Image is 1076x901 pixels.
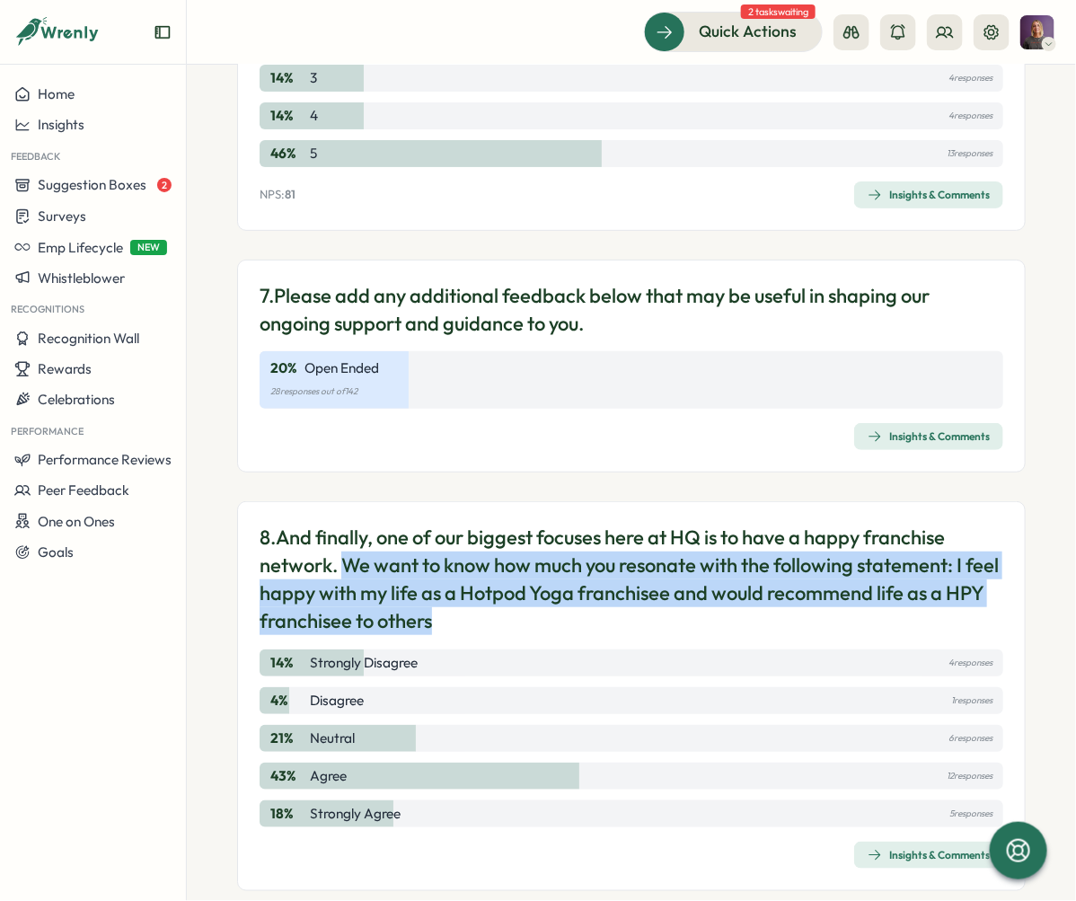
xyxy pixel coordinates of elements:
p: Neutral [310,729,355,748]
span: Surveys [38,208,86,225]
button: Quick Actions [644,12,823,51]
img: Louise McClinton [1020,15,1054,49]
button: Insights & Comments [854,181,1003,208]
p: Strongly Disagree [310,653,418,673]
span: Whistleblower [38,269,125,287]
span: Performance Reviews [38,451,172,468]
p: Disagree [310,691,364,711]
button: Insights & Comments [854,842,1003,869]
p: 4 responses [948,653,992,673]
p: 21 % [270,729,306,748]
span: Emp Lifecycle [38,239,123,256]
p: 12 responses [947,766,992,786]
p: 8. And finally, one of our biggest focuses here at HQ is to have a happy franchise network. We wa... [260,524,1003,634]
p: 46 % [270,144,306,163]
span: Recognition Wall [38,330,139,347]
p: 5 responses [949,804,992,824]
p: 4 responses [948,106,992,126]
span: Peer Feedback [38,481,129,499]
p: 14 % [270,106,306,126]
p: 5 [310,144,317,163]
p: 7. Please add any additional feedback below that may be useful in shaping our ongoing support and... [260,282,1003,338]
span: Suggestion Boxes [38,176,146,193]
p: Strongly Agree [310,804,401,824]
span: 81 [285,187,295,201]
p: 1 responses [951,691,992,711]
span: NEW [130,240,167,255]
p: Agree [310,766,347,786]
p: 6 responses [948,729,992,748]
p: 13 responses [947,144,992,163]
p: 4 responses [948,68,992,88]
span: Insights [38,116,84,133]
span: 2 [157,178,172,192]
p: 14 % [270,68,306,88]
div: Insights & Comments [868,848,990,862]
p: NPS: [260,187,295,203]
button: Insights & Comments [854,423,1003,450]
p: 3 [310,68,317,88]
div: Insights & Comments [868,429,990,444]
span: Goals [38,543,74,561]
span: Rewards [38,360,92,377]
p: 28 responses out of 142 [270,382,992,402]
span: 2 tasks waiting [741,4,816,19]
span: Quick Actions [699,20,797,43]
p: 18 % [270,804,306,824]
p: 4 % [270,691,306,711]
p: 20 % [270,358,297,378]
div: Insights & Comments [868,188,990,202]
p: 14 % [270,653,306,673]
span: Home [38,85,75,102]
button: Expand sidebar [154,23,172,41]
p: Open Ended [304,358,379,378]
p: 4 [310,106,318,126]
span: Celebrations [38,391,115,408]
p: 43 % [270,766,306,786]
span: One on Ones [38,513,115,530]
